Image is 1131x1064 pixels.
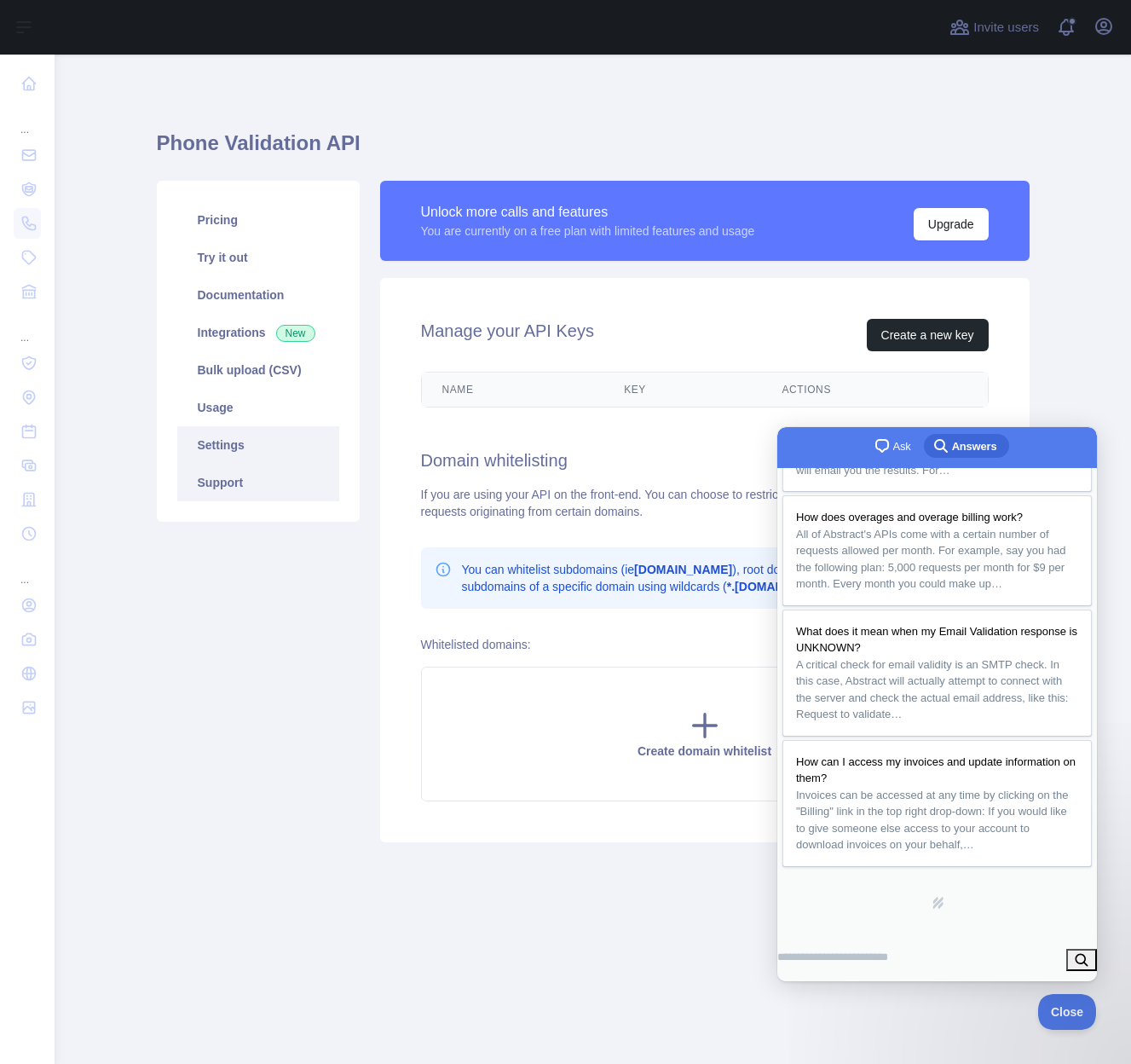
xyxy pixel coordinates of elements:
a: How can I access my invoices and update information on them?Invoices can be accessed at any time ... [5,313,314,440]
a: Documentation [177,276,339,314]
div: ... [14,102,41,136]
span: How does overages and overage billing work? [19,84,245,96]
a: Integrations New [177,314,339,351]
div: ... [14,310,41,344]
div: ... [14,552,41,587]
div: If you are using your API on the front-end. You can choose to restrict calls so Abstract only acc... [421,486,989,520]
a: Try it out [177,239,339,276]
span: Create domain whitelist [638,744,771,758]
h2: Manage your API Keys [421,319,594,351]
a: What does it mean when my Email Validation response is UNKNOWN?A critical check for email validit... [5,182,314,309]
span: All of Abstract's APIs come with a certain number of requests allowed per month. For example, say... [19,101,289,164]
span: Invoices can be accessed at any time by clicking on the "Billing" link in the top right drop-down... [19,361,291,425]
a: Support [177,464,339,501]
b: *.[DOMAIN_NAME] [727,580,833,593]
a: Powered by Help Scout [153,469,167,483]
iframe: Help Scout Beacon - Close [1038,994,1097,1030]
th: Key [603,373,761,407]
button: Upgrade [914,208,989,240]
span: What does it mean when my Email Validation response is UNKNOWN? [19,198,300,228]
a: Pricing [177,201,339,239]
a: How does overages and overage billing work?All of Abstract's APIs come with a certain number of r... [5,68,314,179]
a: Bulk upload (CSV) [177,351,339,389]
a: Settings [177,426,339,464]
div: Unlock more calls and features [421,202,755,223]
button: Invite users [946,14,1042,41]
th: Actions [761,373,987,407]
h1: Phone Validation API [157,130,1030,171]
th: Name [422,373,604,407]
span: New [276,325,315,342]
div: You are currently on a free plan with limited features and usage [421,223,755,240]
span: Invite users [973,18,1039,38]
span: How can I access my invoices and update information on them? [19,328,298,358]
span: A critical check for email validity is an SMTP check. In this case, Abstract will actually attemp... [19,231,291,294]
b: [DOMAIN_NAME] [634,563,732,576]
p: You can whitelist subdomains (ie ), root domains ( ) or all subdomains of a specific domain using... [462,561,975,595]
button: Create a new key [867,319,989,351]
label: Whitelisted domains: [421,638,531,651]
iframe: Help Scout Beacon - Live Chat, Contact Form, and Knowledge Base [777,427,1097,981]
a: Usage [177,389,339,426]
h2: Domain whitelisting [421,448,989,472]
